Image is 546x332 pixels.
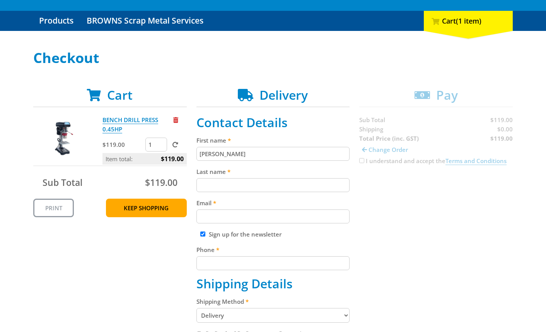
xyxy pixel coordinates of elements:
label: Shipping Method [196,297,350,306]
label: Phone [196,245,350,254]
a: Remove from cart [173,116,178,124]
p: $119.00 [102,140,144,149]
h2: Contact Details [196,115,350,130]
span: $119.00 [145,176,177,189]
a: BENCH DRILL PRESS 0.45HP [102,116,158,133]
input: Please enter your last name. [196,178,350,192]
span: Sub Total [43,176,82,189]
span: Cart [107,87,133,103]
label: Last name [196,167,350,176]
label: Email [196,198,350,208]
span: $119.00 [161,153,184,165]
h2: Shipping Details [196,276,350,291]
input: Please enter your email address. [196,209,350,223]
div: Cart [424,11,513,31]
label: First name [196,136,350,145]
p: Item total: [102,153,187,165]
span: Delivery [259,87,308,103]
a: Print [33,199,74,217]
a: Go to the Products page [33,11,79,31]
input: Please enter your first name. [196,147,350,161]
a: Keep Shopping [106,199,187,217]
h1: Checkout [33,50,513,66]
span: (1 item) [456,16,481,26]
label: Sign up for the newsletter [209,230,282,238]
select: Please select a shipping method. [196,308,350,323]
img: BENCH DRILL PRESS 0.45HP [41,115,87,162]
a: Go to the BROWNS Scrap Metal Services page [81,11,209,31]
input: Please enter your telephone number. [196,256,350,270]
